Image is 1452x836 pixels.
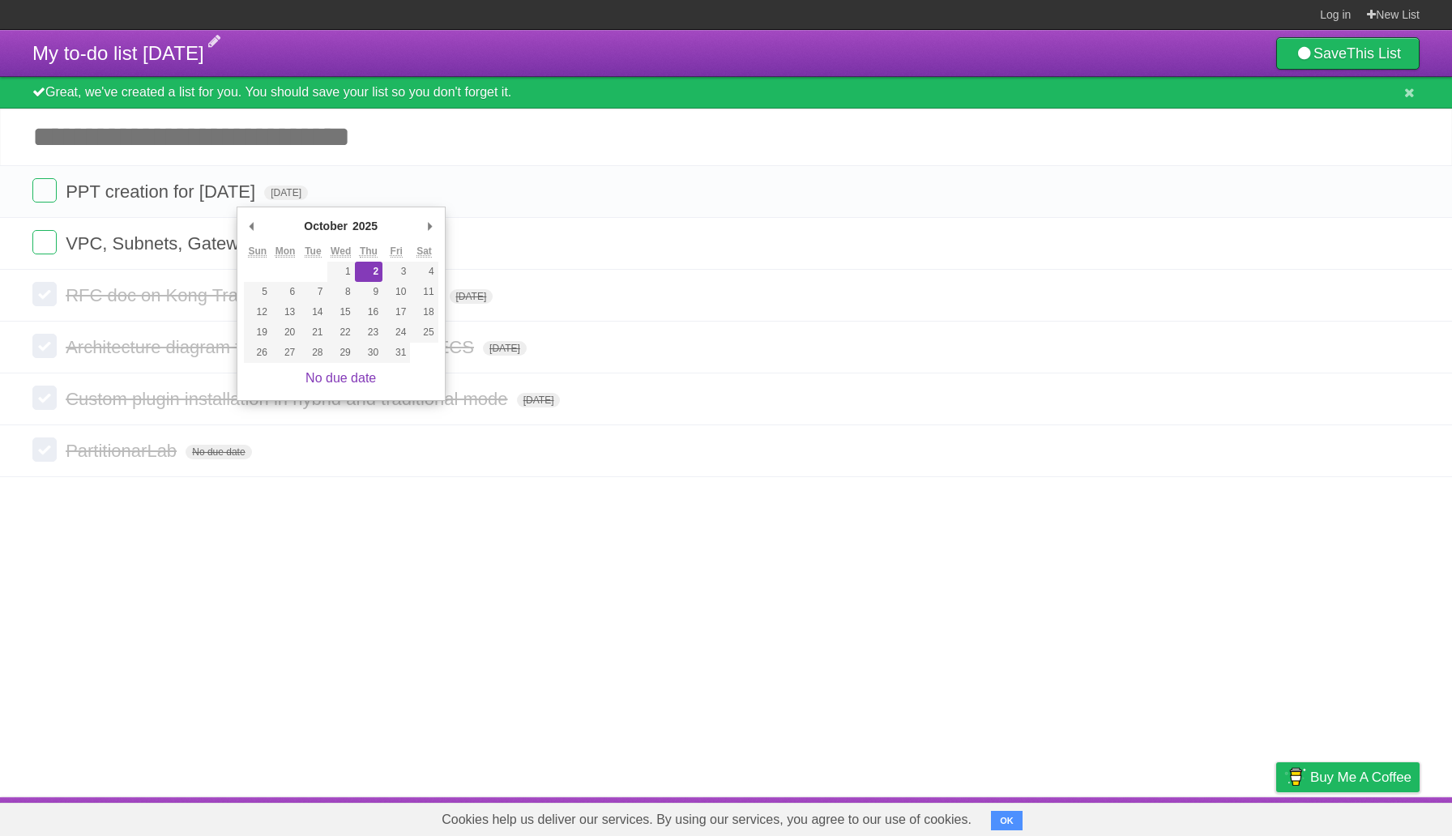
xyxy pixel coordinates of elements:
abbr: Saturday [416,245,432,258]
button: 22 [327,322,355,343]
abbr: Monday [275,245,296,258]
b: This List [1347,45,1401,62]
button: 26 [244,343,271,363]
img: Buy me a coffee [1284,763,1306,791]
label: Done [32,334,57,358]
span: [DATE] [450,289,493,304]
span: Cookies help us deliver our services. By using our services, you agree to our use of cookies. [425,804,988,836]
button: 12 [244,302,271,322]
button: 11 [410,282,438,302]
a: Terms [1200,801,1236,832]
abbr: Friday [391,245,403,258]
button: 17 [382,302,410,322]
button: 3 [382,262,410,282]
button: Previous Month [244,214,260,238]
span: No due date [186,445,251,459]
label: Done [32,282,57,306]
button: 6 [271,282,299,302]
button: 10 [382,282,410,302]
span: VPC, Subnets, Gateways,Route53,ECS [66,233,385,254]
span: Architecture diagram for services deploying on ECS [66,337,478,357]
abbr: Tuesday [305,245,321,258]
button: 15 [327,302,355,322]
a: Suggest a feature [1317,801,1420,832]
span: Buy me a coffee [1310,763,1411,791]
span: RFC doc on Kong Traditional and Hybrid Mode. [66,285,444,305]
a: Privacy [1255,801,1297,832]
span: [DATE] [264,186,308,200]
span: [DATE] [517,393,561,407]
button: 23 [355,322,382,343]
button: 18 [410,302,438,322]
span: PartitionarLab [66,441,181,461]
button: 13 [271,302,299,322]
label: Done [32,230,57,254]
button: 8 [327,282,355,302]
button: 29 [327,343,355,363]
button: 31 [382,343,410,363]
button: 28 [299,343,327,363]
span: My to-do list [DATE] [32,42,204,64]
label: Done [32,178,57,203]
div: October [301,214,350,238]
span: [DATE] [483,341,527,356]
button: Next Month [422,214,438,238]
button: 14 [299,302,327,322]
button: 4 [410,262,438,282]
label: Done [32,437,57,462]
button: 27 [271,343,299,363]
button: 25 [410,322,438,343]
button: 20 [271,322,299,343]
span: PPT creation for [DATE] [66,181,259,202]
abbr: Wednesday [331,245,351,258]
button: 24 [382,322,410,343]
a: Buy me a coffee [1276,762,1420,792]
span: Custom plugin installation in hybrid and traditional mode [66,389,511,409]
button: 21 [299,322,327,343]
button: 5 [244,282,271,302]
abbr: Sunday [248,245,267,258]
a: Developers [1114,801,1180,832]
a: About [1061,801,1095,832]
button: 7 [299,282,327,302]
button: OK [991,811,1023,830]
label: Done [32,386,57,410]
abbr: Thursday [360,245,378,258]
button: 2 [355,262,382,282]
button: 16 [355,302,382,322]
div: 2025 [350,214,380,238]
button: 9 [355,282,382,302]
a: SaveThis List [1276,37,1420,70]
button: 1 [327,262,355,282]
button: 30 [355,343,382,363]
a: No due date [305,371,376,385]
button: 19 [244,322,271,343]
